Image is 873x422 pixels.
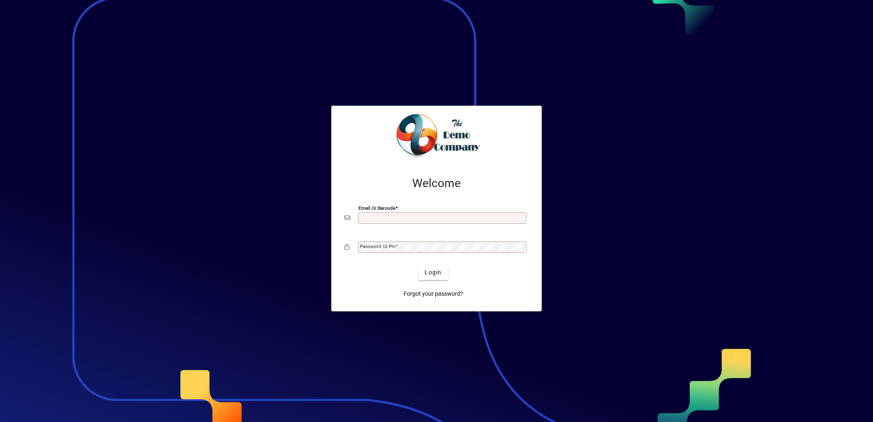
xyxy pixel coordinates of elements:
[358,205,395,211] mat-label: Email or Barcode
[418,265,448,280] button: Login
[344,176,529,190] h2: Welcome
[400,287,467,301] a: Forgot your password?
[425,268,441,277] span: Login
[404,290,463,298] span: Forgot your password?
[360,243,395,249] mat-label: Password or Pin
